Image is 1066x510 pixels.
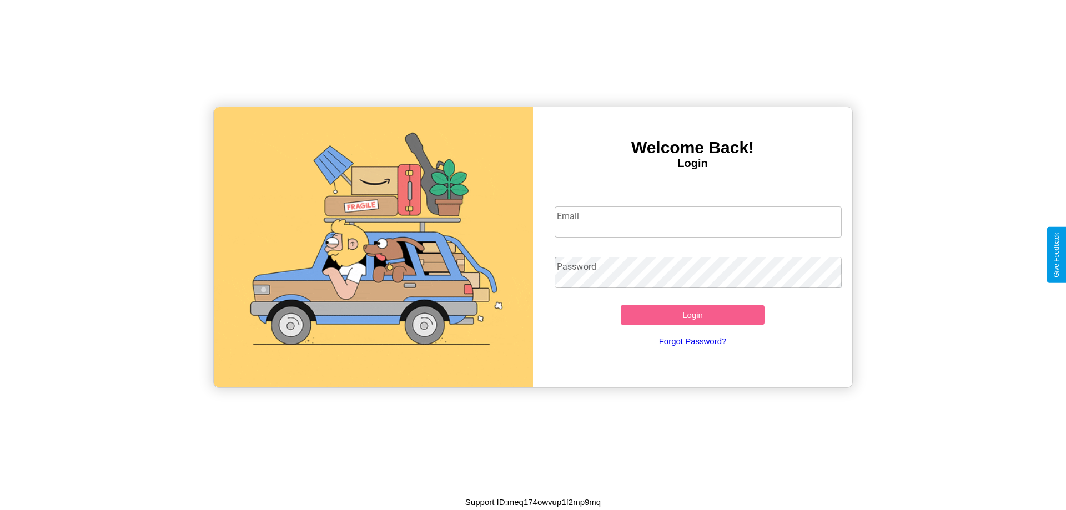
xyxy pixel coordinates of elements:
[621,305,765,325] button: Login
[214,107,533,387] img: gif
[1053,233,1060,277] div: Give Feedback
[533,138,852,157] h3: Welcome Back!
[465,494,601,509] p: Support ID: meq174owvup1f2mp9mq
[549,325,837,357] a: Forgot Password?
[533,157,852,170] h4: Login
